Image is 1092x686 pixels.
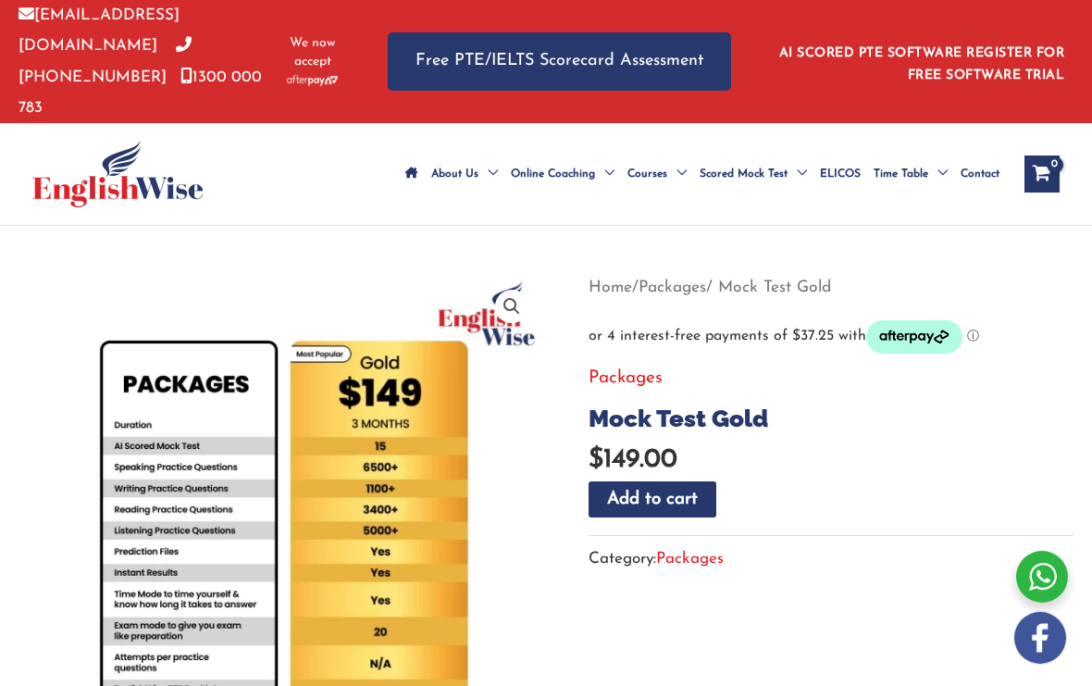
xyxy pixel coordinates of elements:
[19,7,180,54] a: [EMAIL_ADDRESS][DOMAIN_NAME]
[627,142,667,206] span: Courses
[589,543,724,574] span: Category:
[504,142,621,206] a: Online CoachingMenu Toggle
[19,38,192,84] a: [PHONE_NUMBER]
[954,142,1006,206] a: Contact
[813,142,867,206] a: ELICOS
[589,405,1073,433] h1: Mock Test Gold
[667,142,687,206] span: Menu Toggle
[595,142,614,206] span: Menu Toggle
[32,141,204,207] img: cropped-ew-logo
[621,142,693,206] a: CoursesMenu Toggle
[589,481,716,518] button: Add to cart
[768,31,1073,92] aside: Header Widget 1
[589,447,677,473] bdi: 149.00
[867,142,954,206] a: Time TableMenu Toggle
[874,142,928,206] span: Time Table
[928,142,948,206] span: Menu Toggle
[287,75,338,85] img: Afterpay-Logo
[431,142,478,206] span: About Us
[399,142,1006,206] nav: Site Navigation: Main Menu
[779,46,1065,82] a: AI SCORED PTE SOFTWARE REGISTER FOR FREE SOFTWARE TRIAL
[589,447,603,473] span: $
[589,280,632,295] a: Home
[961,142,999,206] span: Contact
[19,69,262,116] a: 1300 000 783
[511,142,595,206] span: Online Coaching
[388,32,731,91] a: Free PTE/IELTS Scorecard Assessment
[589,369,663,387] a: Packages
[693,142,813,206] a: Scored Mock TestMenu Toggle
[656,551,724,567] a: Packages
[820,142,861,206] span: ELICOS
[589,272,1073,303] nav: Breadcrumb
[639,280,706,295] a: Packages
[1014,612,1066,664] img: white-facebook.png
[700,142,788,206] span: Scored Mock Test
[283,34,341,71] span: We now accept
[478,142,498,206] span: Menu Toggle
[788,142,807,206] span: Menu Toggle
[495,290,528,323] a: View full-screen image gallery
[425,142,504,206] a: About UsMenu Toggle
[1024,156,1060,193] a: View Shopping Cart, empty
